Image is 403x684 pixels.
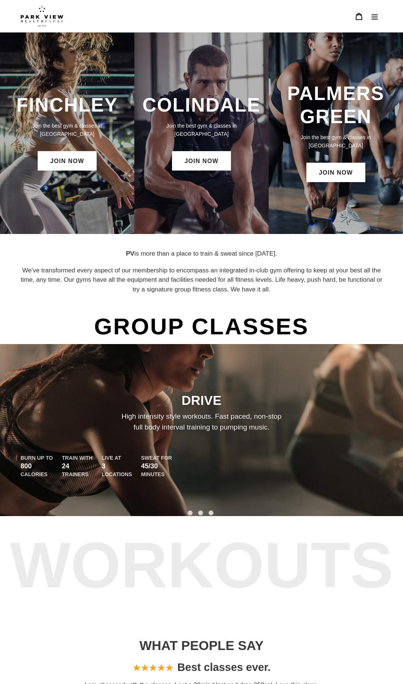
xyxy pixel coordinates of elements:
h3: PALMERS GREEN [276,82,396,128]
span: ★ [157,661,165,675]
p: Join the best gym & classes in [GEOGRAPHIC_DATA] [7,122,127,138]
h3: COLINDALE [142,94,261,116]
p: Join the best gym & classes in [GEOGRAPHIC_DATA] [276,133,396,150]
p: 800 [21,462,53,471]
div: LOCATIONS [101,471,132,478]
div: CALORIES [21,471,53,478]
p: Join the best gym & classes in [GEOGRAPHIC_DATA] [142,122,261,138]
span: ★ [132,661,141,675]
div: LIVE AT [101,454,132,462]
div: MINUTES [141,471,172,478]
a: JOIN NOW: Colindale Membership [172,151,231,171]
button: 1 of 3 [188,510,193,515]
p: 45/30 [141,462,172,471]
span: GROUP CLASSES [92,309,310,344]
strong: PV [126,250,134,257]
span: ★ [141,661,149,675]
h3: Best classes ever. [177,661,271,674]
div: TRAIN WITH [62,454,93,462]
h2: DRIVE [21,393,382,408]
h1: WHAT PEOPLE SAY [21,638,382,653]
a: JOIN NOW: Finchley Membership [38,151,96,171]
div: BURN UP TO [21,454,53,462]
span: ★ [165,661,174,675]
a: JOIN NOW: Palmers Green Membership [306,163,365,182]
p: 24 [62,462,93,471]
p: 3 [101,462,132,471]
div: SWEAT FOR [141,454,172,462]
p: is more than a place to train & sweat since [DATE]. [21,249,382,259]
button: 3 of 3 [209,510,213,515]
p: High intensity style workouts. Fast paced, non-stop full body interval training to pumping music. [118,411,285,432]
div: TRAINERS [62,471,93,478]
p: We've transformed every aspect of our membership to encompass an integrated in-club gym offering ... [21,266,382,294]
h3: FINCHLEY [7,94,127,116]
button: Menu [367,8,382,24]
span: ★ [149,661,157,675]
img: Park view health clubs is a gym near you. [21,6,63,26]
button: 2 of 3 [198,510,203,515]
